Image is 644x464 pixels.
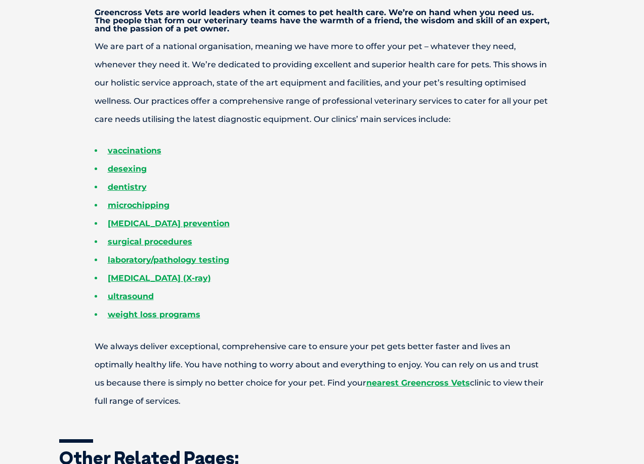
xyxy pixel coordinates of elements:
[366,378,470,388] a: nearest Greencross Vets
[95,8,549,33] strong: Greencross Vets are world leaders when it comes to pet health care. We’re on hand when you need u...
[59,37,585,129] p: We are part of a national organisation, meaning we have more to offer your pet – whatever they ne...
[108,146,161,155] a: vaccinations
[108,237,192,246] a: surgical procedures
[108,200,169,210] a: microchipping
[108,182,147,192] a: dentistry
[108,273,211,283] a: [MEDICAL_DATA] (X-ray)
[108,255,229,265] a: laboratory/pathology testing
[108,310,200,319] a: weight loss programs
[108,164,147,174] a: desexing
[59,338,585,410] p: We always deliver exceptional, comprehensive care to ensure your pet gets better faster and lives...
[108,291,154,301] a: ultrasound
[108,219,230,228] a: [MEDICAL_DATA] prevention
